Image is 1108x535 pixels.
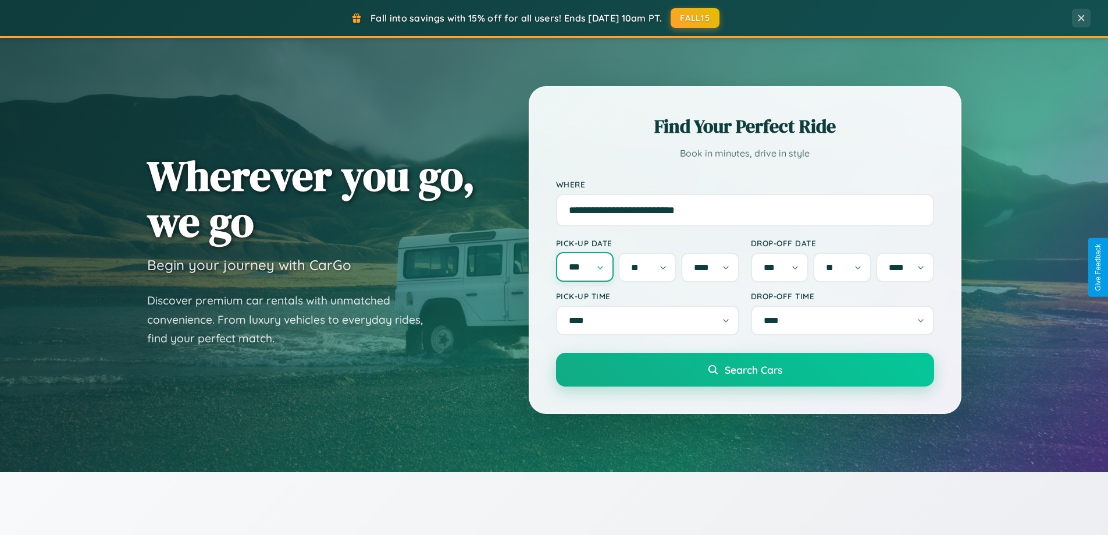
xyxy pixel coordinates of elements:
[556,179,934,189] label: Where
[725,363,782,376] span: Search Cars
[370,12,662,24] span: Fall into savings with 15% off for all users! Ends [DATE] 10am PT.
[556,238,739,248] label: Pick-up Date
[147,291,438,348] p: Discover premium car rentals with unmatched convenience. From luxury vehicles to everyday rides, ...
[147,256,351,274] h3: Begin your journey with CarGo
[1094,244,1102,291] div: Give Feedback
[751,291,934,301] label: Drop-off Time
[147,153,475,245] h1: Wherever you go, we go
[556,114,934,139] h2: Find Your Perfect Ride
[556,291,739,301] label: Pick-up Time
[671,8,719,28] button: FALL15
[556,353,934,387] button: Search Cars
[556,145,934,162] p: Book in minutes, drive in style
[751,238,934,248] label: Drop-off Date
